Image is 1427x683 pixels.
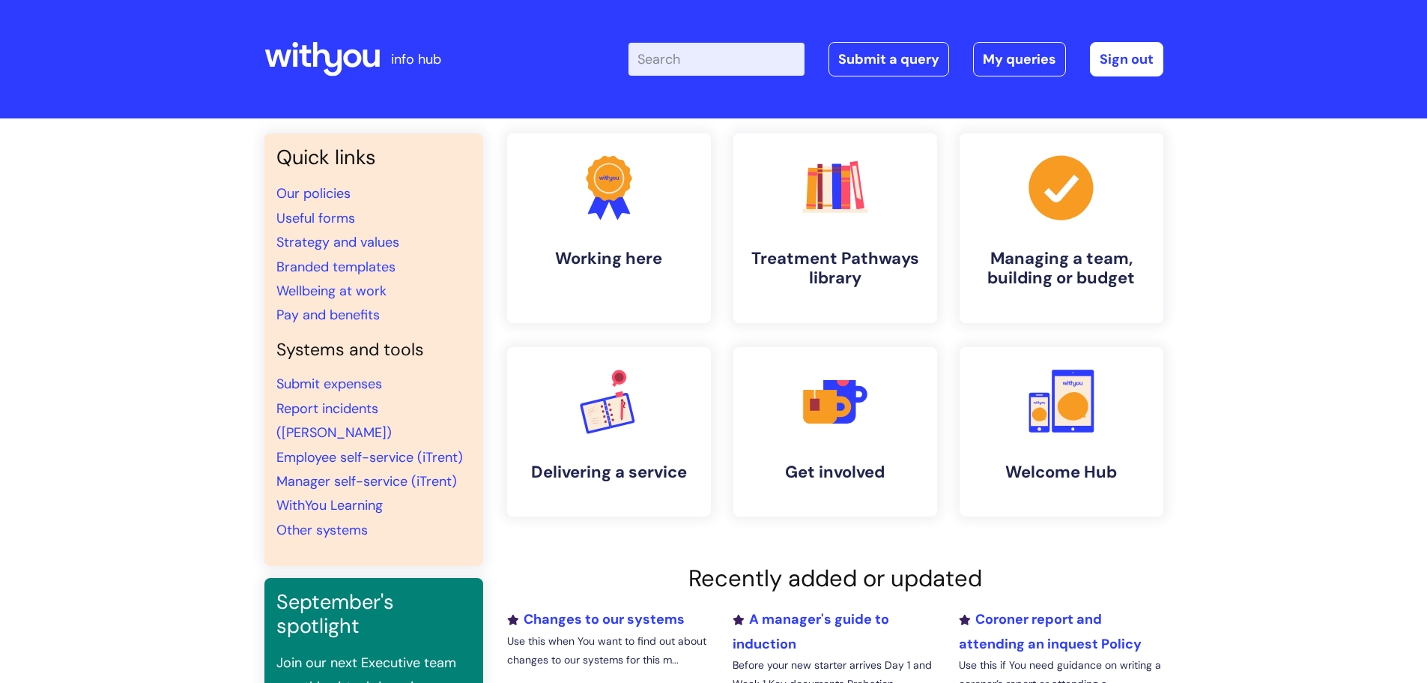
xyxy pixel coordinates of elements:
[733,133,937,323] a: Treatment Pathways library
[960,347,1163,517] a: Welcome Hub
[276,282,387,300] a: Wellbeing at work
[973,42,1066,76] a: My queries
[745,249,925,289] h4: Treatment Pathways library
[276,306,380,324] a: Pay and benefits
[519,463,699,482] h4: Delivering a service
[276,209,355,227] a: Useful forms
[276,258,396,276] a: Branded templates
[276,590,471,639] h3: September's spotlight
[507,610,685,628] a: Changes to our systems
[276,340,471,361] h4: Systems and tools
[745,463,925,482] h4: Get involved
[519,249,699,268] h4: Working here
[276,400,392,442] a: Report incidents ([PERSON_NAME])
[828,42,949,76] a: Submit a query
[959,610,1142,652] a: Coroner report and attending an inquest Policy
[391,47,441,71] p: info hub
[276,375,382,393] a: Submit expenses
[507,565,1163,592] h2: Recently added or updated
[628,42,1163,76] div: | -
[276,496,383,514] a: WithYou Learning
[733,347,937,517] a: Get involved
[276,521,368,539] a: Other systems
[972,463,1151,482] h4: Welcome Hub
[733,610,889,652] a: A manager's guide to induction
[507,632,711,670] p: Use this when You want to find out about changes to our systems for this m...
[276,233,399,251] a: Strategy and values
[507,347,711,517] a: Delivering a service
[972,249,1151,289] h4: Managing a team, building or budget
[960,133,1163,323] a: Managing a team, building or budget
[276,448,463,466] a: Employee self-service (iTrent)
[628,43,805,76] input: Search
[1090,42,1163,76] a: Sign out
[276,145,471,169] h3: Quick links
[276,472,457,490] a: Manager self-service (iTrent)
[276,184,351,202] a: Our policies
[507,133,711,323] a: Working here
